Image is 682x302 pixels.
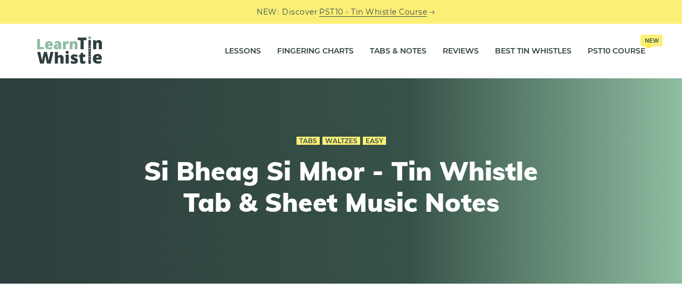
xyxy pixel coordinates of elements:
a: Easy [363,137,386,145]
h1: Si­ Bheag Si­ Mhor - Tin Whistle Tab & Sheet Music Notes [143,156,540,218]
a: Fingering Charts [277,38,354,65]
a: Tabs [297,137,320,145]
a: Tabs & Notes [370,38,426,65]
a: PST10 CourseNew [588,38,645,65]
a: Lessons [225,38,261,65]
span: New [640,35,663,46]
a: Reviews [443,38,479,65]
a: Best Tin Whistles [495,38,571,65]
a: Waltzes [322,137,360,145]
img: LearnTinWhistle.com [37,36,102,64]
